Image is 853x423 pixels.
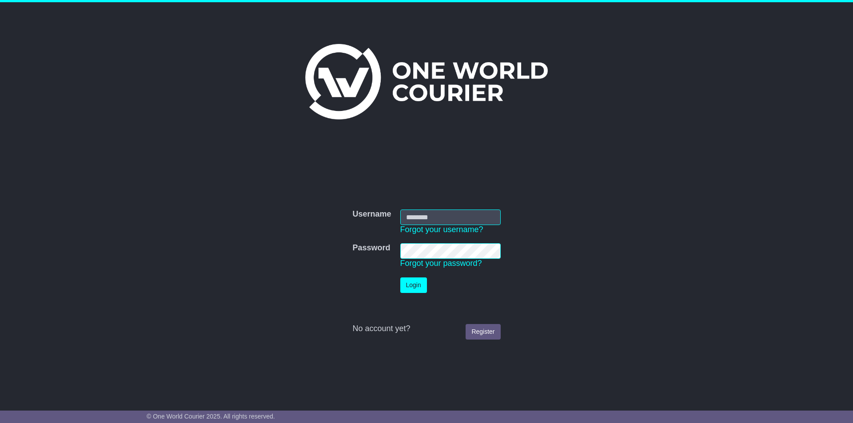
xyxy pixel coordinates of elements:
div: No account yet? [352,324,500,334]
label: Username [352,210,391,219]
a: Register [466,324,500,340]
img: One World [305,44,548,119]
a: Forgot your password? [400,259,482,268]
a: Forgot your username? [400,225,483,234]
span: © One World Courier 2025. All rights reserved. [147,413,275,420]
label: Password [352,243,390,253]
button: Login [400,277,427,293]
